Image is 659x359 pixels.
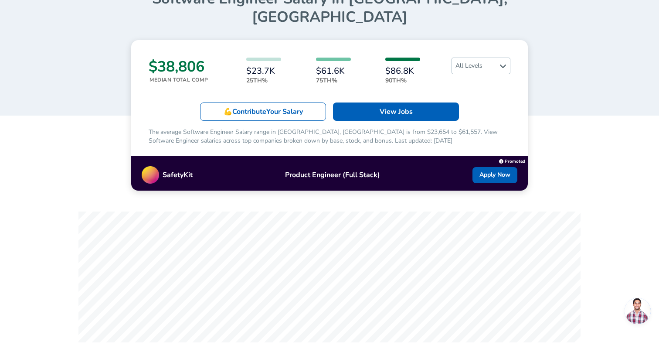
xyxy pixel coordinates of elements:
p: View Jobs [380,106,413,117]
p: 90th% [385,76,420,85]
p: 75th% [316,76,351,85]
p: 💪 Contribute [224,106,303,117]
h6: $86.8K [385,66,420,76]
p: SafetyKit [163,170,193,180]
span: All Levels [452,58,510,74]
a: Promoted [499,157,525,164]
p: The average Software Engineer Salary range in [GEOGRAPHIC_DATA], [GEOGRAPHIC_DATA] is from $23,65... [149,128,510,145]
p: 25th% [246,76,281,85]
h6: $61.6K [316,66,351,76]
img: Promo Logo [142,166,159,184]
a: View Jobs [333,103,459,121]
a: 💪ContributeYour Salary [200,103,326,121]
h6: $23.7K [246,66,281,76]
span: Your Salary [266,107,303,116]
a: Apply Now [472,167,517,183]
p: Product Engineer (Full Stack) [193,170,472,180]
div: Open chat [625,298,651,324]
h3: $38,806 [149,58,208,76]
p: Median Total Comp [149,76,208,84]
